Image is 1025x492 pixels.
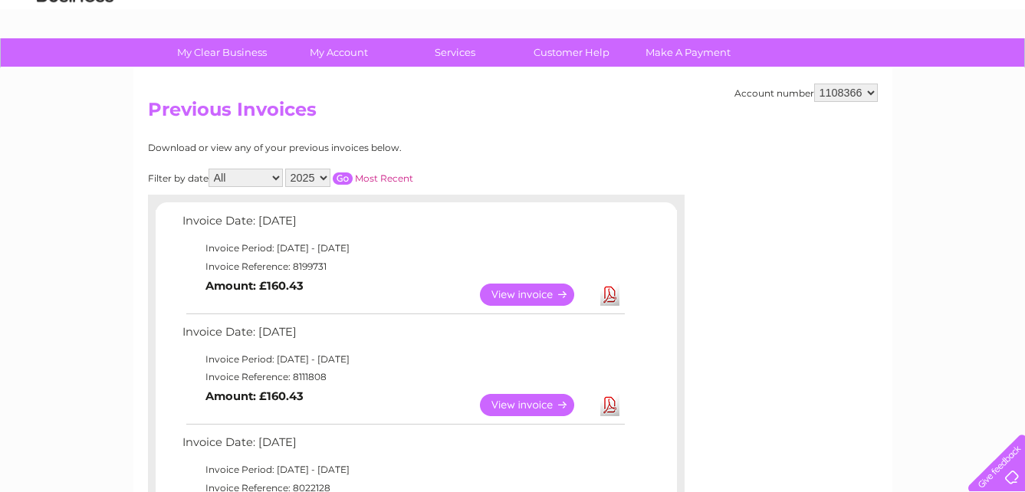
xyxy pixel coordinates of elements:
a: Water [755,65,784,77]
td: Invoice Period: [DATE] - [DATE] [179,461,627,479]
a: My Account [275,38,402,67]
div: Download or view any of your previous invoices below. [148,143,550,153]
a: Log out [974,65,1010,77]
a: Energy [793,65,827,77]
td: Invoice Date: [DATE] [179,211,627,239]
a: View [480,284,593,306]
a: Most Recent [355,172,413,184]
a: My Clear Business [159,38,285,67]
img: logo.png [36,40,114,87]
b: Amount: £160.43 [205,389,304,403]
td: Invoice Reference: 8199731 [179,257,627,276]
div: Clear Business is a trading name of Verastar Limited (registered in [GEOGRAPHIC_DATA] No. 3667643... [151,8,876,74]
td: Invoice Date: [DATE] [179,432,627,461]
a: Services [392,38,518,67]
a: Contact [923,65,961,77]
a: Blog [892,65,914,77]
a: Telecoms [836,65,882,77]
a: View [480,394,593,416]
div: Account number [734,84,878,102]
td: Invoice Period: [DATE] - [DATE] [179,350,627,369]
h2: Previous Invoices [148,99,878,128]
a: Download [600,284,619,306]
a: 0333 014 3131 [736,8,842,27]
a: Customer Help [508,38,635,67]
td: Invoice Date: [DATE] [179,322,627,350]
a: Make A Payment [625,38,751,67]
div: Filter by date [148,169,550,187]
td: Invoice Reference: 8111808 [179,368,627,386]
a: Download [600,394,619,416]
b: Amount: £160.43 [205,279,304,293]
td: Invoice Period: [DATE] - [DATE] [179,239,627,257]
